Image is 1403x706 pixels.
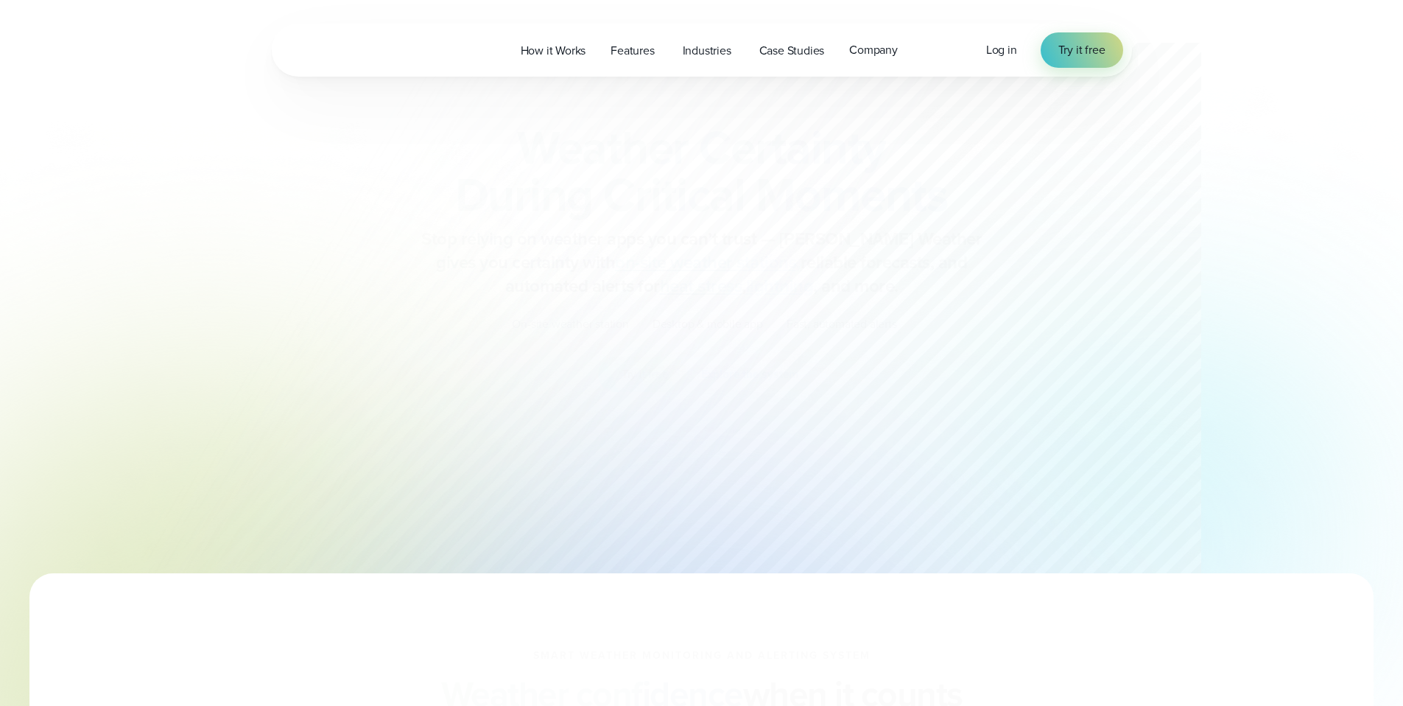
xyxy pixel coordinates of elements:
[849,41,898,59] span: Company
[611,42,654,60] span: Features
[747,35,837,66] a: Case Studies
[683,42,731,60] span: Industries
[508,35,599,66] a: How it Works
[986,41,1017,59] a: Log in
[1058,41,1105,59] span: Try it free
[986,41,1017,58] span: Log in
[521,42,586,60] span: How it Works
[1041,32,1123,68] a: Try it free
[759,42,825,60] span: Case Studies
